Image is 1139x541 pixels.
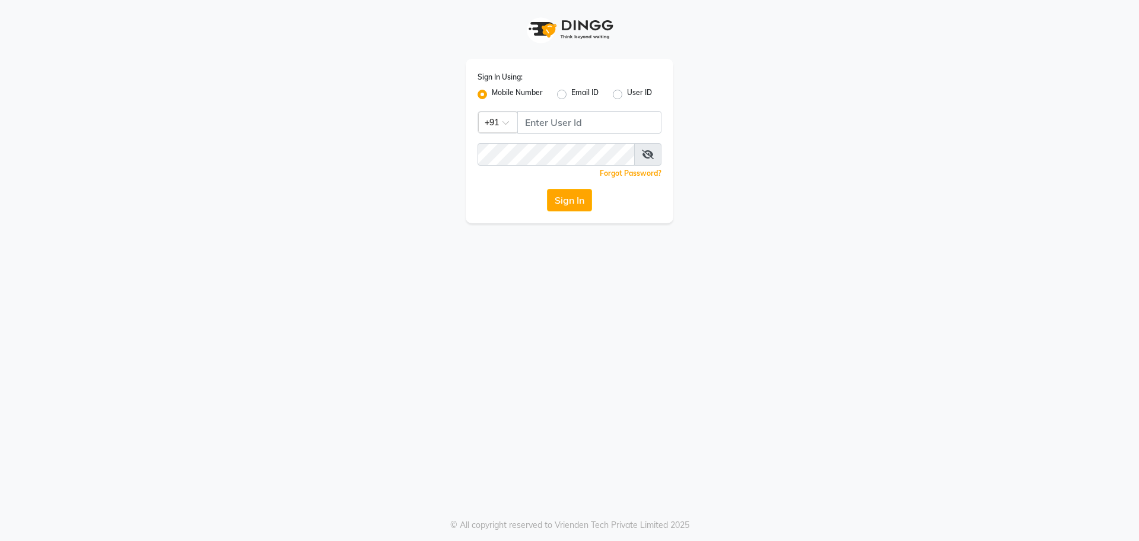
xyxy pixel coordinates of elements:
label: Mobile Number [492,87,543,102]
label: Sign In Using: [478,72,523,83]
input: Username [517,111,661,134]
input: Username [478,143,635,166]
a: Forgot Password? [600,169,661,178]
label: Email ID [571,87,599,102]
button: Sign In [547,189,592,211]
img: logo1.svg [522,12,617,47]
label: User ID [627,87,652,102]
